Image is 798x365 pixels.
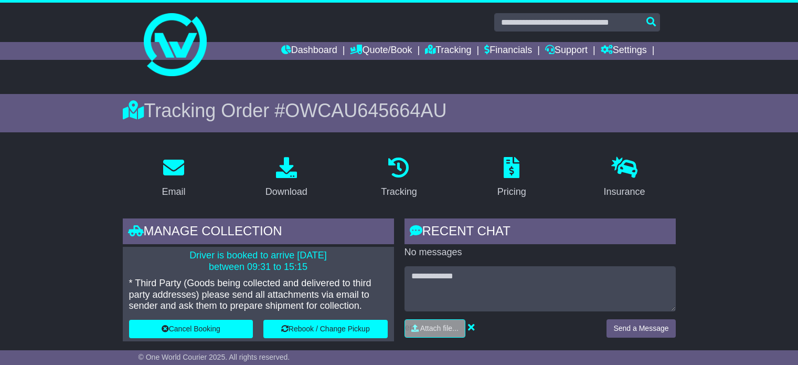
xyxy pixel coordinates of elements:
a: Email [155,153,192,203]
span: © One World Courier 2025. All rights reserved. [139,353,290,361]
a: Tracking [425,42,471,60]
div: Download [265,185,307,199]
span: OWCAU645664AU [285,100,446,121]
div: Manage collection [123,218,394,247]
a: Support [545,42,588,60]
a: Pricing [491,153,533,203]
p: Driver is booked to arrive [DATE] between 09:31 to 15:15 [129,250,388,273]
div: RECENT CHAT [405,218,676,247]
button: Send a Message [607,319,675,338]
div: Email [162,185,185,199]
div: Insurance [604,185,645,199]
div: Pricing [497,185,526,199]
a: Settings [601,42,647,60]
a: Tracking [374,153,423,203]
p: No messages [405,247,676,258]
a: Quote/Book [350,42,412,60]
button: Cancel Booking [129,320,253,338]
a: Financials [484,42,532,60]
div: Tracking Order # [123,99,676,122]
button: Rebook / Change Pickup [263,320,388,338]
a: Insurance [597,153,652,203]
a: Dashboard [281,42,337,60]
a: Download [259,153,314,203]
p: * Third Party (Goods being collected and delivered to third party addresses) please send all atta... [129,278,388,312]
div: Tracking [381,185,417,199]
